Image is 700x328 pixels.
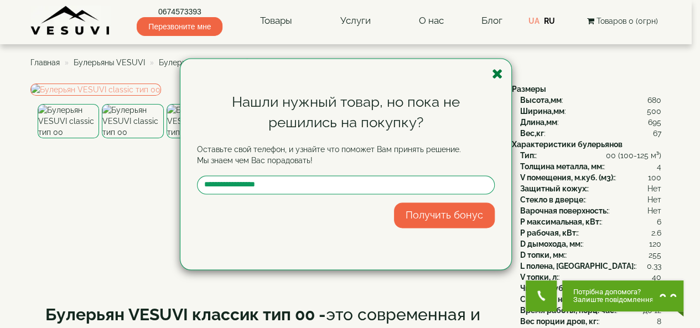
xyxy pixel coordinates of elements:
button: Chat button [562,280,683,311]
span: Залиште повідомлення [573,296,654,304]
button: Получить бонус [394,202,495,228]
p: Оставьте свой телефон, и узнайте что поможет Вам принять решение. Мы знаем чем Вас порадовать! [197,144,495,166]
div: Нашли нужный товар, но пока не решились на покупку? [197,92,495,133]
button: Get Call button [526,280,557,311]
span: Потрібна допомога? [573,288,654,296]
